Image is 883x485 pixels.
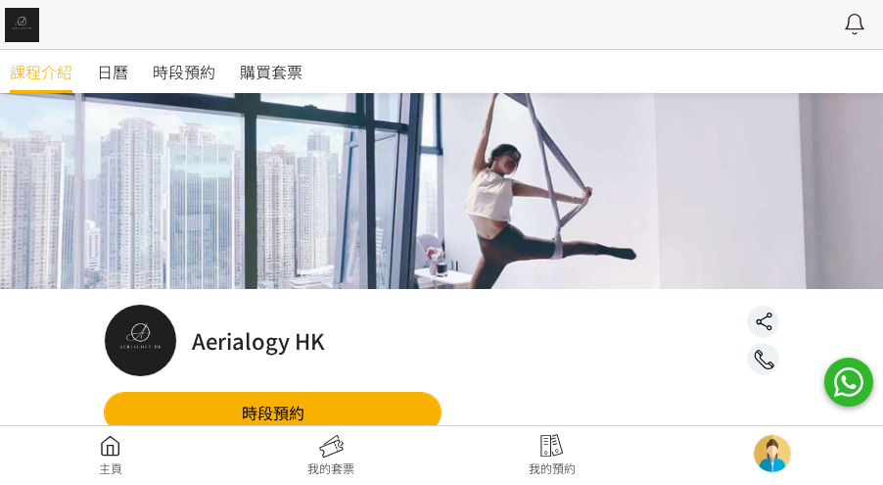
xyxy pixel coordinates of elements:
a: 購買套票 [240,50,302,93]
span: 時段預約 [153,60,215,83]
a: 課程介紹 [10,50,72,93]
a: 日曆 [97,50,128,93]
span: 日曆 [97,60,128,83]
h2: Aerialogy HK [192,324,325,357]
a: 時段預約 [153,50,215,93]
a: 時段預約 [104,392,441,433]
span: 課程介紹 [10,60,72,83]
span: 購買套票 [240,60,302,83]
